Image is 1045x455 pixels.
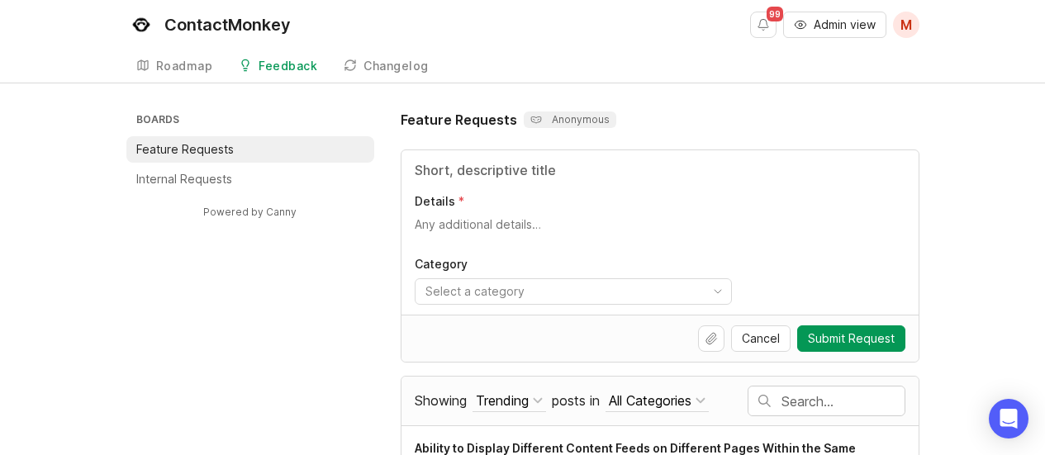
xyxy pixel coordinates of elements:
[126,136,374,163] a: Feature Requests
[425,282,525,301] div: Select a category
[767,7,783,21] span: 99
[552,392,600,409] span: posts in
[126,10,156,40] img: ContactMonkey logo
[530,113,610,126] p: Anonymous
[989,399,1028,438] div: Open Intercom Messenger
[609,391,691,410] div: All Categories
[259,60,317,72] div: Feedback
[415,160,905,180] input: Title
[808,330,895,347] span: Submit Request
[814,17,876,33] span: Admin view
[781,392,905,410] input: Search…
[606,390,709,412] button: posts in
[229,50,327,83] a: Feedback
[797,325,905,352] button: Submit Request
[363,60,429,72] div: Changelog
[201,202,299,221] a: Powered by Canny
[893,12,919,38] button: M
[415,216,905,249] textarea: Details
[136,171,232,187] p: Internal Requests
[334,50,439,83] a: Changelog
[156,60,213,72] div: Roadmap
[415,193,455,210] p: Details
[126,50,223,83] a: Roadmap
[164,17,291,33] div: ContactMonkey
[783,12,886,38] button: Admin view
[698,325,724,352] button: Upload file
[126,166,374,192] a: Internal Requests
[476,391,529,410] div: Trending
[136,141,234,158] p: Feature Requests
[731,325,791,352] button: Cancel
[133,110,374,133] h3: Boards
[742,330,780,347] span: Cancel
[900,15,912,35] span: M
[473,390,546,412] button: Showing
[415,256,905,272] label: Category
[401,110,517,130] h1: Feature Requests
[750,12,777,38] button: Notifications
[415,392,467,409] span: Showing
